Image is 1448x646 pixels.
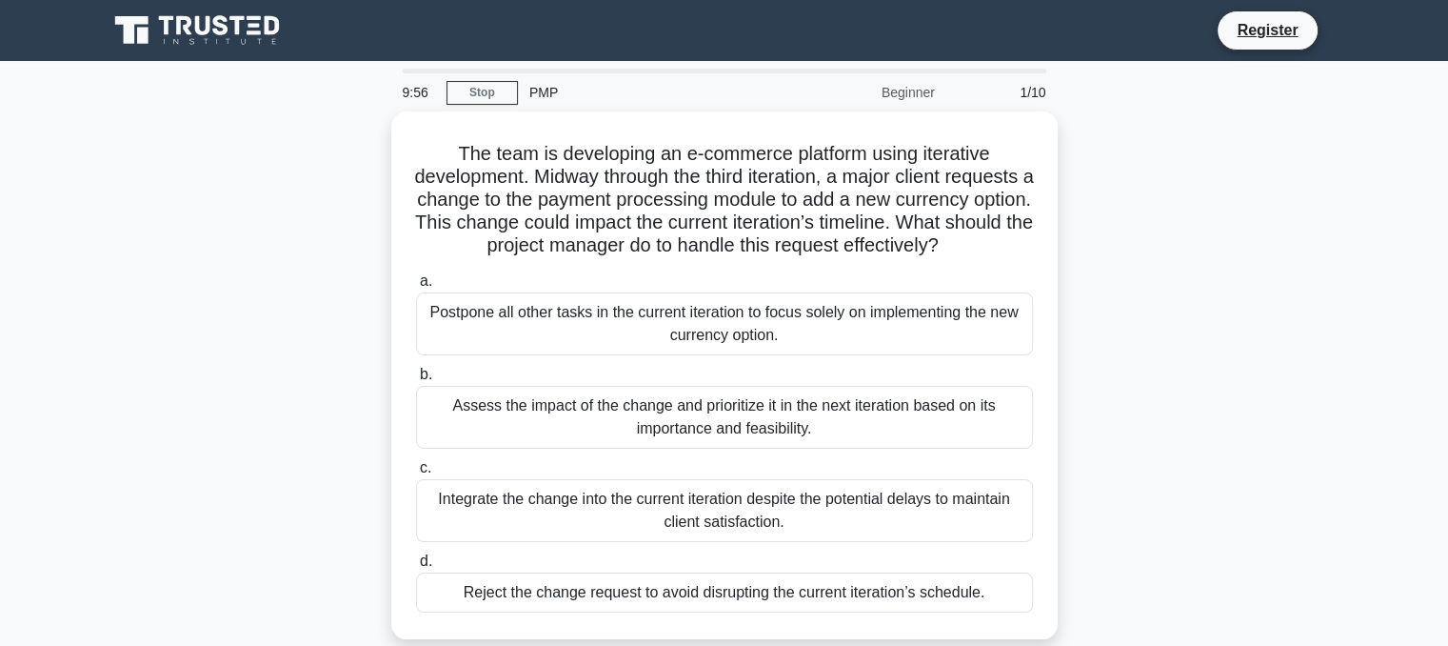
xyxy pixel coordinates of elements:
div: 9:56 [391,73,446,111]
div: Postpone all other tasks in the current iteration to focus solely on implementing the new currenc... [416,293,1033,355]
span: c. [420,459,431,475]
div: Reject the change request to avoid disrupting the current iteration’s schedule. [416,573,1033,613]
div: Integrate the change into the current iteration despite the potential delays to maintain client s... [416,479,1033,542]
span: a. [420,273,432,289]
a: Register [1225,18,1309,42]
a: Stop [446,81,518,105]
h5: The team is developing an e-commerce platform using iterative development. Midway through the thi... [414,142,1035,258]
span: d. [420,553,432,569]
div: PMP [518,73,780,111]
div: Assess the impact of the change and prioritize it in the next iteration based on its importance a... [416,386,1033,449]
div: Beginner [780,73,946,111]
span: b. [420,366,432,382]
div: 1/10 [946,73,1058,111]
